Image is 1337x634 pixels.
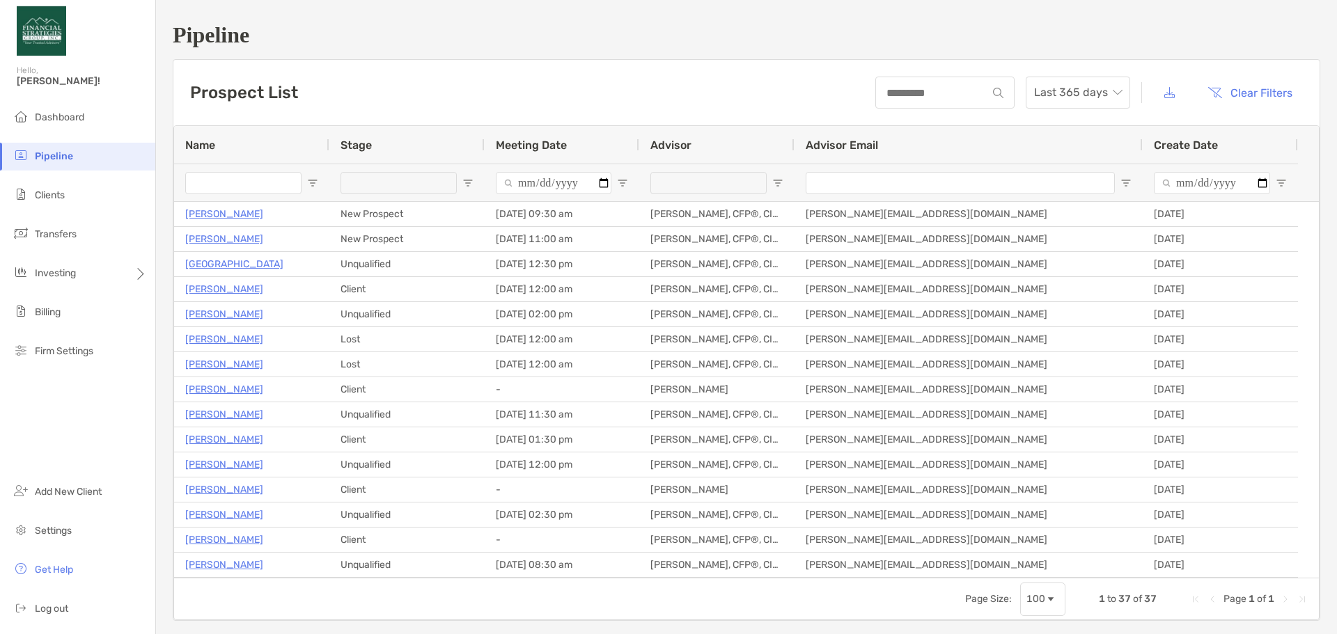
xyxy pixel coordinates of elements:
span: to [1107,593,1116,605]
div: [DATE] 12:00 pm [485,452,639,477]
span: Add New Client [35,486,102,498]
img: logout icon [13,599,29,616]
div: [PERSON_NAME], CFP®, CIMA®, ChFC®, CAP®, MSFS [639,427,795,452]
div: Unqualified [329,252,485,276]
div: [PERSON_NAME], CFP®, CIMA®, ChFC®, CAP®, MSFS [639,352,795,377]
a: [PERSON_NAME] [185,481,263,498]
div: - [485,477,639,502]
a: [PERSON_NAME] [185,431,263,448]
div: [DATE] 09:30 am [485,202,639,226]
div: Last Page [1297,594,1308,605]
span: 1 [1099,593,1105,605]
div: [PERSON_NAME] [639,477,795,502]
div: Client [329,377,485,402]
img: transfers icon [13,225,29,241]
button: Open Filter Menu [1120,177,1132,189]
button: Open Filter Menu [772,177,783,189]
img: clients icon [13,186,29,203]
a: [PERSON_NAME] [185,205,263,223]
div: [DATE] [1143,427,1298,452]
a: [PERSON_NAME] [185,506,263,523]
div: [PERSON_NAME][EMAIL_ADDRESS][DOMAIN_NAME] [795,402,1143,427]
a: [PERSON_NAME] [185,331,263,348]
div: [PERSON_NAME][EMAIL_ADDRESS][DOMAIN_NAME] [795,277,1143,301]
div: [DATE] 12:00 am [485,327,639,351]
div: [PERSON_NAME][EMAIL_ADDRESS][DOMAIN_NAME] [795,252,1143,276]
p: [PERSON_NAME] [185,406,263,423]
div: [PERSON_NAME], CFP®, CIMA®, ChFC®, CAP®, MSFS [639,252,795,276]
input: Advisor Email Filter Input [806,172,1115,194]
button: Clear Filters [1197,77,1303,108]
div: [DATE] 12:00 am [485,277,639,301]
button: Open Filter Menu [1276,177,1287,189]
span: Billing [35,306,61,318]
div: New Prospect [329,202,485,226]
div: Next Page [1280,594,1291,605]
div: - [485,528,639,552]
a: [PERSON_NAME] [185,531,263,548]
div: [PERSON_NAME], CFP®, CIMA®, ChFC®, CAP®, MSFS [639,277,795,301]
div: [PERSON_NAME][EMAIL_ADDRESS][DOMAIN_NAME] [795,427,1143,452]
input: Create Date Filter Input [1154,172,1270,194]
span: 1 [1268,593,1274,605]
div: [PERSON_NAME], CFP®, CIMA®, ChFC®, CAP®, MSFS [639,227,795,251]
p: [PERSON_NAME] [185,556,263,573]
div: [DATE] [1143,352,1298,377]
div: [PERSON_NAME][EMAIL_ADDRESS][DOMAIN_NAME] [795,502,1143,527]
div: [PERSON_NAME], CFP®, CIMA®, ChFC®, CAP®, MSFS [639,302,795,326]
div: Client [329,477,485,502]
span: 37 [1118,593,1131,605]
a: [PERSON_NAME] [185,356,263,373]
div: Lost [329,352,485,377]
span: Clients [35,189,65,201]
div: [DATE] [1143,277,1298,301]
div: [DATE] [1143,528,1298,552]
div: [PERSON_NAME], CFP®, CIMA®, ChFC®, CAP®, MSFS [639,502,795,527]
span: Investing [35,267,76,279]
span: Meeting Date [496,138,567,152]
div: [DATE] [1143,502,1298,527]
img: dashboard icon [13,108,29,125]
div: Client [329,427,485,452]
span: 1 [1249,593,1255,605]
div: Client [329,528,485,552]
span: Get Help [35,564,73,576]
a: [PERSON_NAME] [185,381,263,398]
div: [PERSON_NAME] [639,377,795,402]
div: - [485,377,639,402]
span: of [1257,593,1266,605]
div: [PERSON_NAME][EMAIL_ADDRESS][DOMAIN_NAME] [795,553,1143,577]
div: [DATE] 11:00 am [485,227,639,251]
span: Page [1223,593,1246,605]
a: [PERSON_NAME] [185,230,263,248]
span: Settings [35,525,72,537]
div: Unqualified [329,302,485,326]
span: 37 [1144,593,1157,605]
button: Open Filter Menu [307,177,318,189]
div: [PERSON_NAME][EMAIL_ADDRESS][DOMAIN_NAME] [795,377,1143,402]
div: [DATE] 12:00 am [485,352,639,377]
div: [DATE] 11:30 am [485,402,639,427]
a: [GEOGRAPHIC_DATA] [185,255,283,273]
img: firm-settings icon [13,342,29,358]
span: of [1133,593,1142,605]
span: Last 365 days [1034,77,1122,108]
span: [PERSON_NAME]! [17,75,147,87]
p: [PERSON_NAME] [185,306,263,323]
div: [PERSON_NAME], CFP®, CIMA®, ChFC®, CAP®, MSFS [639,327,795,351]
a: [PERSON_NAME] [185,456,263,473]
div: Page Size: [965,593,1012,605]
div: Unqualified [329,402,485,427]
div: 100 [1026,593,1045,605]
div: Lost [329,327,485,351]
div: Page Size [1020,583,1065,616]
div: [DATE] [1143,252,1298,276]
